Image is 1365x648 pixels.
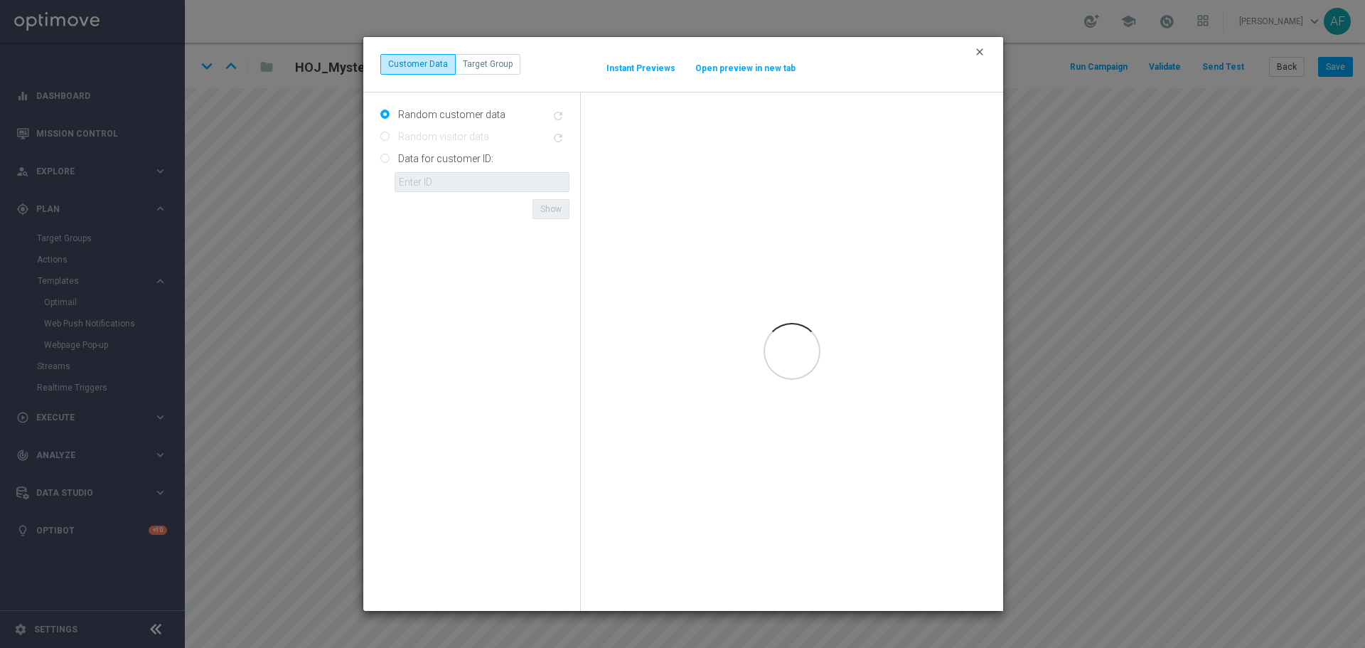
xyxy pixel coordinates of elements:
[695,63,796,74] button: Open preview in new tab
[395,130,489,143] label: Random visitor data
[395,108,505,121] label: Random customer data
[380,54,520,74] div: ...
[395,172,569,192] input: Enter ID
[395,152,493,165] label: Data for customer ID:
[455,54,520,74] button: Target Group
[606,63,676,74] button: Instant Previews
[974,46,985,58] i: clear
[973,46,990,58] button: clear
[380,54,456,74] button: Customer Data
[532,199,569,219] button: Show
